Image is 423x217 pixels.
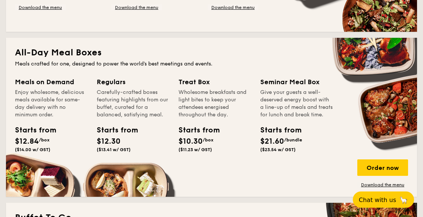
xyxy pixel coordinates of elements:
[260,77,333,88] div: Seminar Meal Box
[353,192,414,208] button: Chat with us🦙
[97,147,131,153] span: ($13.41 w/ GST)
[203,138,214,143] span: /box
[178,89,251,119] div: Wholesome breakfasts and light bites to keep your attendees energised throughout the day.
[260,125,294,136] div: Starts from
[15,5,66,11] a: Download the menu
[97,125,130,136] div: Starts from
[15,77,88,88] div: Meals on Demand
[39,138,50,143] span: /box
[260,89,333,119] div: Give your guests a well-deserved energy boost with a line-up of meals and treats for lunch and br...
[15,47,408,59] h2: All-Day Meal Boxes
[357,160,408,176] div: Order now
[15,137,39,146] span: $12.84
[97,89,169,119] div: Carefully-crafted boxes featuring highlights from our buffet, curated for a balanced, satisfying ...
[260,147,296,153] span: ($23.54 w/ GST)
[97,77,169,88] div: Regulars
[178,137,203,146] span: $10.30
[178,77,251,88] div: Treat Box
[284,138,302,143] span: /bundle
[111,5,162,11] a: Download the menu
[15,125,49,136] div: Starts from
[178,147,212,153] span: ($11.23 w/ GST)
[97,137,121,146] span: $12.30
[357,182,408,188] a: Download the menu
[399,196,408,204] span: 🦙
[178,125,212,136] div: Starts from
[359,196,396,204] span: Chat with us
[15,61,408,68] div: Meals crafted for one, designed to power the world's best meetings and events.
[15,89,88,119] div: Enjoy wholesome, delicious meals available for same-day delivery with no minimum order.
[15,147,50,153] span: ($14.00 w/ GST)
[260,137,284,146] span: $21.60
[208,5,258,11] a: Download the menu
